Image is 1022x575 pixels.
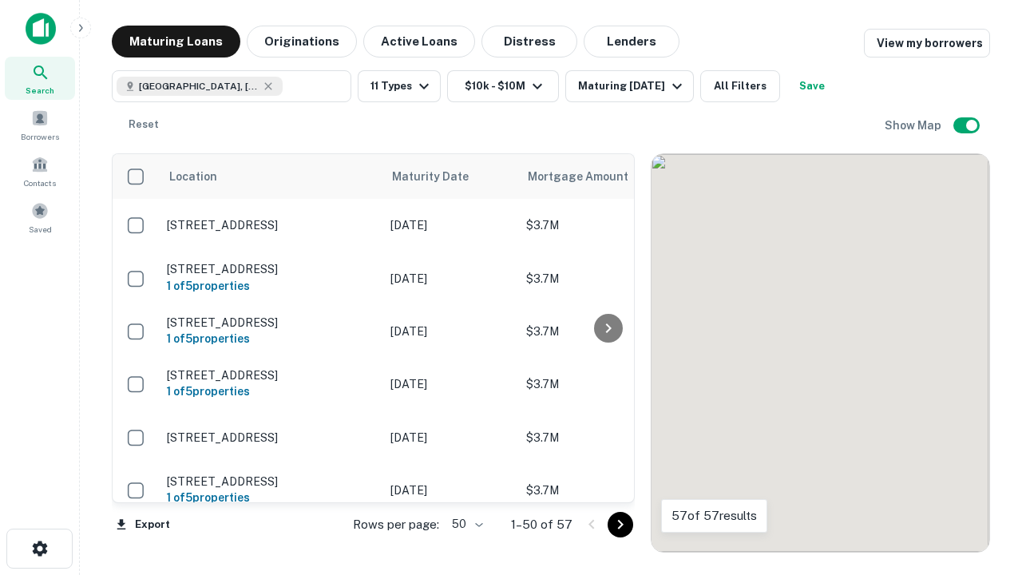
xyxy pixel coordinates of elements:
button: Export [112,513,174,537]
iframe: Chat Widget [942,447,1022,524]
a: Borrowers [5,103,75,146]
span: Maturity Date [392,167,489,186]
th: Mortgage Amount [518,154,694,199]
a: Saved [5,196,75,239]
th: Maturity Date [382,154,518,199]
div: Maturing [DATE] [578,77,687,96]
p: [STREET_ADDRESS] [167,218,374,232]
a: Search [5,57,75,100]
p: $3.7M [526,216,686,234]
button: Maturing Loans [112,26,240,57]
button: Active Loans [363,26,475,57]
button: All Filters [700,70,780,102]
p: $3.7M [526,323,686,340]
span: Borrowers [21,130,59,143]
p: Rows per page: [353,515,439,534]
h6: 1 of 5 properties [167,330,374,347]
span: [GEOGRAPHIC_DATA], [GEOGRAPHIC_DATA] [139,79,259,93]
p: $3.7M [526,482,686,499]
h6: Show Map [885,117,944,134]
span: Search [26,84,54,97]
p: 57 of 57 results [671,506,757,525]
button: Save your search to get updates of matches that match your search criteria. [786,70,838,102]
a: View my borrowers [864,29,990,57]
h6: 1 of 5 properties [167,383,374,400]
button: 11 Types [358,70,441,102]
span: Location [168,167,217,186]
button: Reset [118,109,169,141]
p: [DATE] [390,216,510,234]
p: [DATE] [390,482,510,499]
p: [DATE] [390,429,510,446]
button: Maturing [DATE] [565,70,694,102]
p: [DATE] [390,323,510,340]
p: [STREET_ADDRESS] [167,262,374,276]
span: Contacts [24,176,56,189]
button: Distress [481,26,577,57]
h6: 1 of 5 properties [167,489,374,506]
button: $10k - $10M [447,70,559,102]
a: Contacts [5,149,75,192]
img: capitalize-icon.png [26,13,56,45]
th: Location [159,154,382,199]
p: $3.7M [526,270,686,287]
button: Originations [247,26,357,57]
span: Mortgage Amount [528,167,649,186]
p: [STREET_ADDRESS] [167,368,374,383]
p: 1–50 of 57 [511,515,572,534]
div: 0 0 [652,154,989,552]
span: Saved [29,223,52,236]
p: $3.7M [526,375,686,393]
p: [DATE] [390,270,510,287]
p: [STREET_ADDRESS] [167,315,374,330]
p: [STREET_ADDRESS] [167,430,374,445]
h6: 1 of 5 properties [167,277,374,295]
p: [STREET_ADDRESS] [167,474,374,489]
div: 50 [446,513,485,536]
p: [DATE] [390,375,510,393]
button: Go to next page [608,512,633,537]
button: Lenders [584,26,679,57]
p: $3.7M [526,429,686,446]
